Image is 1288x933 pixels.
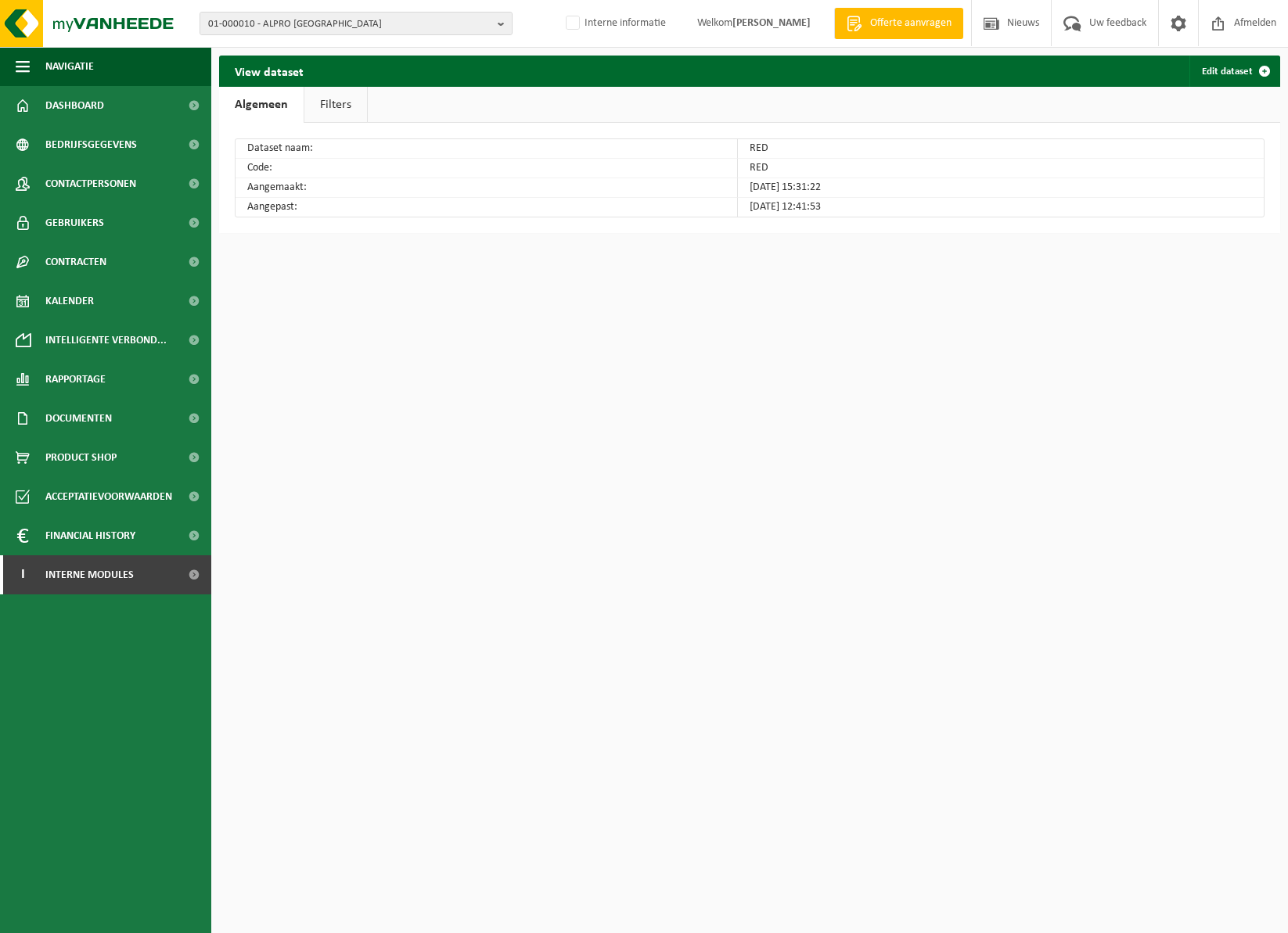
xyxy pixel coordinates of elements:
strong: [PERSON_NAME] [732,17,811,29]
a: Filters [304,87,367,123]
span: Contracten [45,242,106,282]
h2: View dataset [219,56,319,86]
td: Aangemaakt: [236,178,738,198]
span: Acceptatievoorwaarden [45,477,172,516]
td: [DATE] 12:41:53 [738,198,1264,217]
span: Bedrijfsgegevens [45,125,137,164]
a: Edit dataset [1189,56,1280,87]
span: 01-000010 - ALPRO [GEOGRAPHIC_DATA] [208,13,491,36]
span: Offerte aanvragen [866,16,955,31]
a: Algemeen [219,87,304,123]
label: Interne informatie [563,12,666,35]
span: Contactpersonen [45,164,136,203]
span: Kalender [45,282,94,321]
td: Dataset naam: [236,139,738,159]
span: Financial History [45,516,135,555]
a: Offerte aanvragen [834,8,963,39]
td: RED [738,159,1264,178]
span: Rapportage [45,360,106,399]
td: [DATE] 15:31:22 [738,178,1264,198]
span: Navigatie [45,47,94,86]
td: Code: [236,159,738,178]
td: Aangepast: [236,198,738,217]
span: Interne modules [45,555,134,594]
span: Gebruikers [45,203,104,242]
span: I [16,555,30,594]
td: RED [738,139,1264,159]
span: Dashboard [45,86,104,125]
span: Documenten [45,399,112,438]
span: Intelligente verbond... [45,321,167,360]
span: Product Shop [45,438,117,477]
button: 01-000010 - ALPRO [GEOGRAPHIC_DATA] [200,12,513,35]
